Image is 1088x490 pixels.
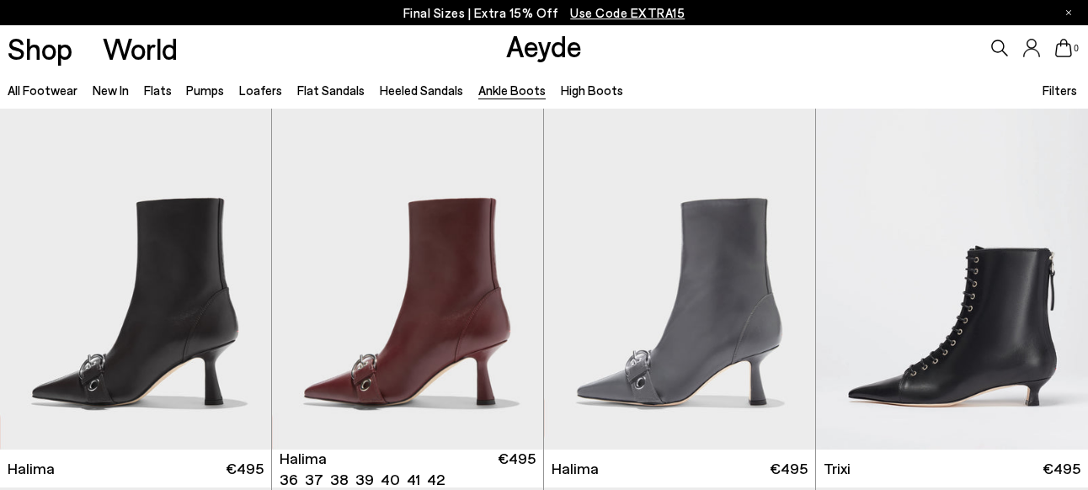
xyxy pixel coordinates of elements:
[93,83,129,98] a: New In
[407,469,420,490] li: 41
[144,83,172,98] a: Flats
[103,34,178,63] a: World
[305,469,323,490] li: 37
[816,109,1088,450] img: Trixi Lace-Up Boots
[478,83,546,98] a: Ankle Boots
[570,5,685,20] span: Navigate to /collections/ss25-final-sizes
[330,469,349,490] li: 38
[239,83,282,98] a: Loafers
[770,458,808,479] span: €495
[1043,83,1077,98] span: Filters
[506,28,582,63] a: Aeyde
[1072,44,1080,53] span: 0
[272,450,543,487] a: Halima 36 37 38 39 40 41 42 €495
[280,448,327,469] span: Halima
[1043,458,1080,479] span: €495
[552,458,599,479] span: Halima
[561,83,623,98] a: High Boots
[8,34,72,63] a: Shop
[544,450,815,487] a: Halima €495
[272,109,543,450] a: Next slide Previous slide
[824,458,851,479] span: Trixi
[8,458,55,479] span: Halima
[186,83,224,98] a: Pumps
[355,469,374,490] li: 39
[1055,39,1072,57] a: 0
[498,448,536,490] span: €495
[226,458,264,479] span: €495
[280,469,298,490] li: 36
[544,109,815,450] img: Halima Eyelet Pointed Boots
[8,83,77,98] a: All Footwear
[297,83,365,98] a: Flat Sandals
[272,109,543,450] img: Halima Eyelet Pointed Boots
[427,469,445,490] li: 42
[380,83,463,98] a: Heeled Sandals
[272,109,543,450] div: 1 / 6
[280,469,440,490] ul: variant
[381,469,400,490] li: 40
[403,3,685,24] p: Final Sizes | Extra 15% Off
[816,450,1088,487] a: Trixi €495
